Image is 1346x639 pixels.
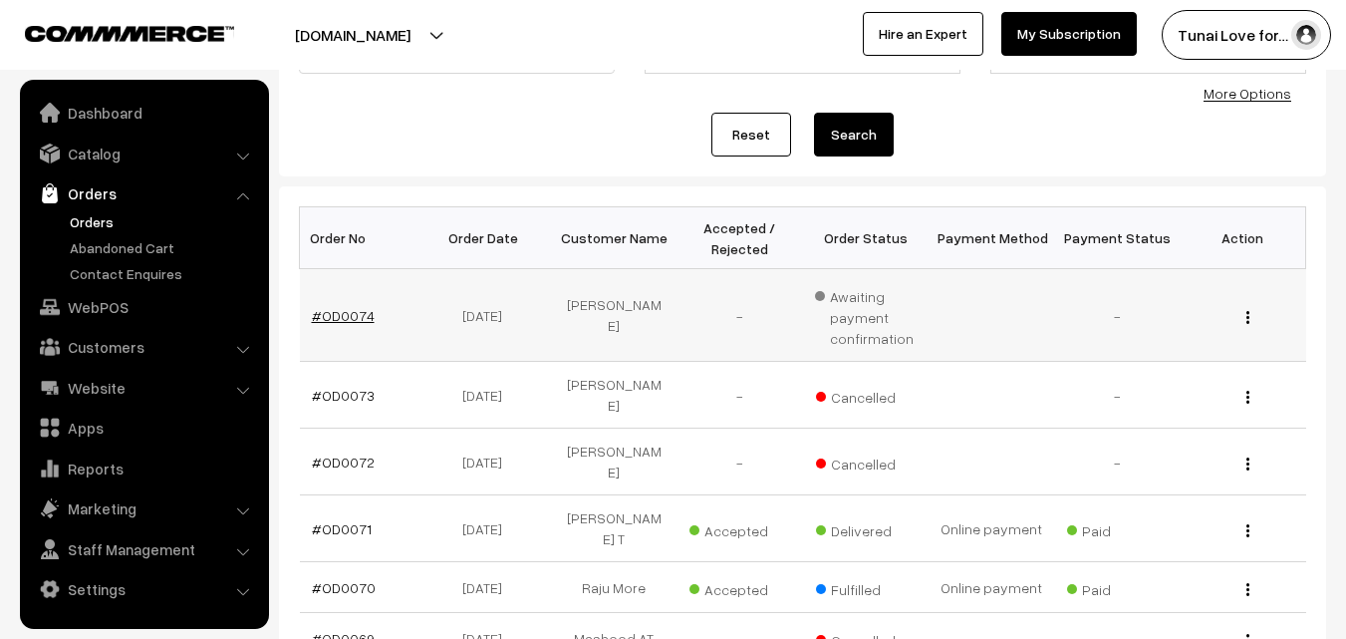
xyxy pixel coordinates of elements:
th: Accepted / Rejected [676,207,802,269]
td: - [1054,362,1180,429]
a: More Options [1204,85,1291,102]
a: Reports [25,451,262,486]
img: Menu [1246,583,1249,596]
td: [DATE] [425,562,551,613]
a: Reset [711,113,791,157]
td: [DATE] [425,495,551,562]
th: Customer Name [551,207,676,269]
span: Delivered [816,515,916,541]
td: [DATE] [425,269,551,362]
a: Customers [25,329,262,365]
td: Online payment [929,495,1054,562]
a: Catalog [25,136,262,171]
a: My Subscription [1001,12,1137,56]
th: Action [1180,207,1305,269]
a: #OD0074 [312,307,375,324]
a: #OD0071 [312,520,372,537]
td: - [676,269,802,362]
a: Marketing [25,490,262,526]
th: Payment Status [1054,207,1180,269]
a: Contact Enquires [65,263,262,284]
a: #OD0070 [312,579,376,596]
td: - [676,429,802,495]
a: Hire an Expert [863,12,983,56]
img: Menu [1246,458,1249,471]
th: Order No [300,207,425,269]
span: Cancelled [816,382,916,408]
img: COMMMERCE [25,26,234,41]
a: #OD0072 [312,454,375,471]
a: WebPOS [25,289,262,325]
a: Apps [25,410,262,446]
td: [DATE] [425,362,551,429]
span: Fulfilled [816,574,916,600]
span: Accepted [689,574,789,600]
a: Abandoned Cart [65,237,262,258]
img: Menu [1246,391,1249,404]
button: Search [814,113,894,157]
a: Staff Management [25,531,262,567]
a: Website [25,370,262,406]
span: Cancelled [816,449,916,475]
td: - [676,362,802,429]
a: #OD0073 [312,387,375,404]
button: Tunai Love for… [1162,10,1331,60]
a: Dashboard [25,95,262,131]
a: Orders [25,175,262,211]
a: Orders [65,211,262,232]
a: Settings [25,571,262,607]
td: [PERSON_NAME] [551,429,676,495]
span: Awaiting payment confirmation [815,281,917,349]
th: Payment Method [929,207,1054,269]
td: [DATE] [425,429,551,495]
img: Menu [1246,311,1249,324]
td: [PERSON_NAME] T [551,495,676,562]
span: Paid [1067,515,1167,541]
td: [PERSON_NAME] [551,362,676,429]
td: - [1054,429,1180,495]
td: Online payment [929,562,1054,613]
td: - [1054,269,1180,362]
span: Paid [1067,574,1167,600]
td: Raju More [551,562,676,613]
button: [DOMAIN_NAME] [225,10,480,60]
td: [PERSON_NAME] [551,269,676,362]
img: user [1291,20,1321,50]
a: COMMMERCE [25,20,199,44]
th: Order Status [803,207,929,269]
img: Menu [1246,524,1249,537]
span: Accepted [689,515,789,541]
th: Order Date [425,207,551,269]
